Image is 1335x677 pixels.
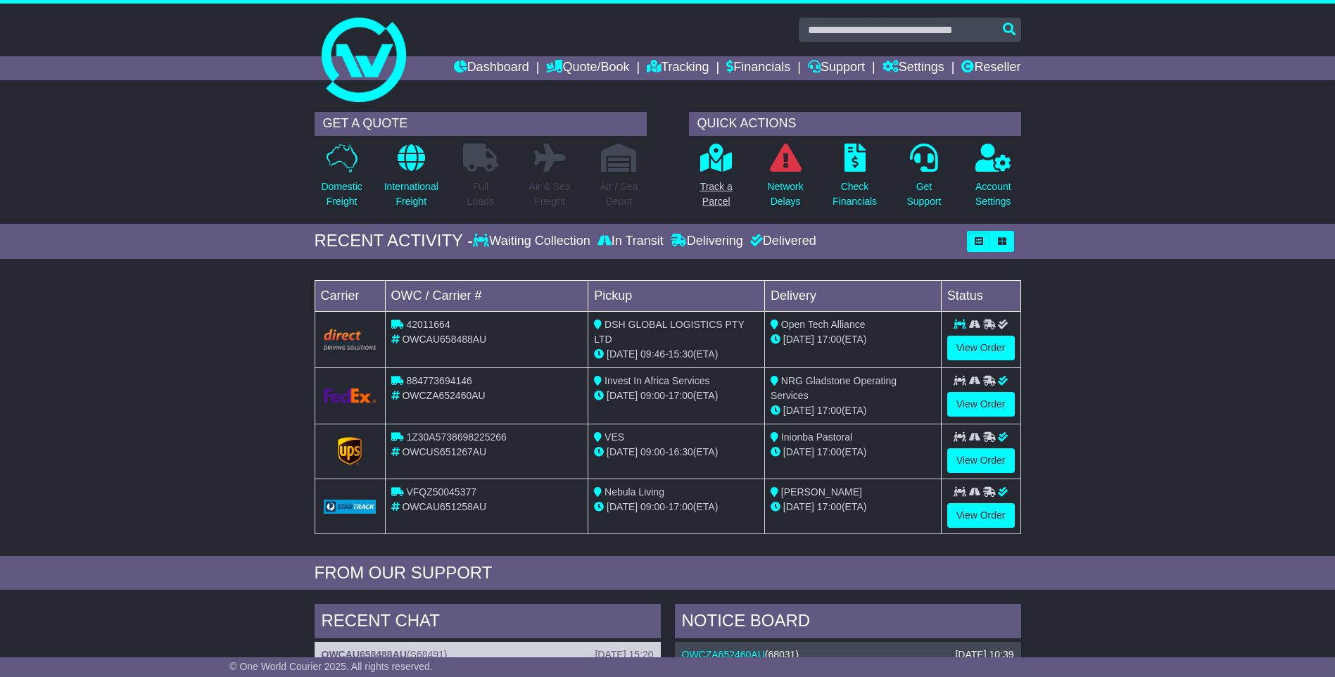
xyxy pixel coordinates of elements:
a: AccountSettings [975,143,1012,217]
span: 17:00 [669,501,693,512]
span: 42011664 [406,319,450,330]
span: 884773694146 [406,375,472,386]
span: OWCZA652460AU [402,390,485,401]
a: Dashboard [454,56,529,80]
span: S68491 [410,649,444,660]
a: OWCAU658488AU [322,649,407,660]
span: [DATE] [783,334,814,345]
span: NRG Gladstone Operating Services [771,375,897,401]
span: © One World Courier 2025. All rights reserved. [229,661,433,672]
span: OWCUS651267AU [402,446,486,457]
span: [DATE] [607,348,638,360]
a: View Order [947,448,1015,473]
img: Direct.png [324,329,377,350]
span: 09:00 [640,390,665,401]
span: VFQZ50045377 [406,486,476,498]
a: Financials [726,56,790,80]
a: NetworkDelays [766,143,804,217]
img: GetCarrierServiceLogo [324,388,377,403]
div: QUICK ACTIONS [689,112,1021,136]
span: 17:00 [817,446,842,457]
p: Track a Parcel [700,179,733,209]
a: Support [808,56,865,80]
div: (ETA) [771,332,935,347]
span: [DATE] [607,446,638,457]
a: Settings [882,56,944,80]
span: [DATE] [783,446,814,457]
div: FROM OUR SUPPORT [315,563,1021,583]
span: 17:00 [817,405,842,416]
span: 17:00 [817,334,842,345]
span: 09:46 [640,348,665,360]
span: Open Tech Alliance [781,319,866,330]
td: Carrier [315,280,385,311]
div: RECENT CHAT [315,604,661,642]
span: 17:00 [817,501,842,512]
span: [DATE] [607,501,638,512]
span: [DATE] [607,390,638,401]
span: 1Z30A5738698225266 [406,431,506,443]
div: (ETA) [771,500,935,514]
span: Invest In Africa Services [605,375,709,386]
div: - (ETA) [594,388,759,403]
div: - (ETA) [594,347,759,362]
div: Delivering [667,234,747,249]
p: Full Loads [463,179,498,209]
div: - (ETA) [594,445,759,460]
span: OWCAU658488AU [402,334,486,345]
a: CheckFinancials [832,143,878,217]
div: ( ) [322,649,654,661]
div: NOTICE BOARD [675,604,1021,642]
span: [DATE] [783,501,814,512]
div: Delivered [747,234,816,249]
span: 09:00 [640,501,665,512]
div: RECENT ACTIVITY - [315,231,474,251]
span: [PERSON_NAME] [781,486,862,498]
div: [DATE] 10:39 [955,649,1013,661]
p: Get Support [906,179,941,209]
img: GetCarrierServiceLogo [338,437,362,465]
a: View Order [947,336,1015,360]
span: 09:00 [640,446,665,457]
span: VES [605,431,624,443]
td: Pickup [588,280,765,311]
p: Air & Sea Freight [529,179,571,209]
span: 17:00 [669,390,693,401]
div: (ETA) [771,403,935,418]
td: Delivery [764,280,941,311]
span: 15:30 [669,348,693,360]
div: ( ) [682,649,1014,661]
span: [DATE] [783,405,814,416]
p: Domestic Freight [321,179,362,209]
div: (ETA) [771,445,935,460]
td: Status [941,280,1020,311]
p: Air / Sea Depot [600,179,638,209]
div: In Transit [594,234,667,249]
p: Account Settings [975,179,1011,209]
a: DomesticFreight [320,143,362,217]
a: OWCZA652460AU [682,649,765,660]
span: OWCAU651258AU [402,501,486,512]
div: - (ETA) [594,500,759,514]
a: GetSupport [906,143,942,217]
a: View Order [947,392,1015,417]
div: [DATE] 15:20 [595,649,653,661]
span: DSH GLOBAL LOGISTICS PTY LTD [594,319,744,345]
span: 68031 [768,649,795,660]
p: Check Financials [833,179,877,209]
a: InternationalFreight [384,143,439,217]
p: International Freight [384,179,438,209]
span: Inionba Pastoral [781,431,852,443]
div: GET A QUOTE [315,112,647,136]
span: Nebula Living [605,486,664,498]
a: Tracking [647,56,709,80]
span: 16:30 [669,446,693,457]
a: Reseller [961,56,1020,80]
td: OWC / Carrier # [385,280,588,311]
p: Network Delays [767,179,803,209]
div: Waiting Collection [473,234,593,249]
a: Track aParcel [700,143,733,217]
a: View Order [947,503,1015,528]
img: GetCarrierServiceLogo [324,500,377,514]
a: Quote/Book [546,56,629,80]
